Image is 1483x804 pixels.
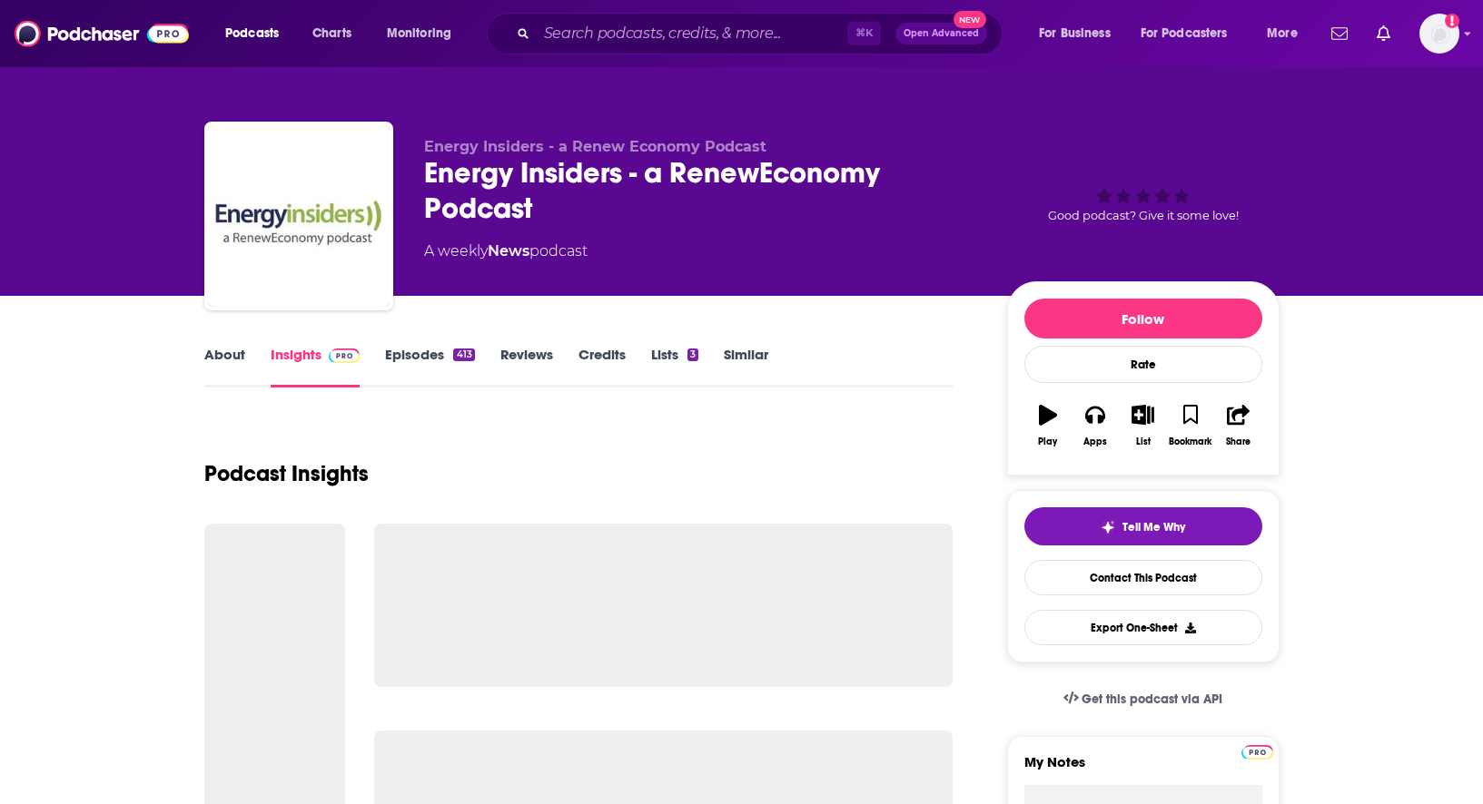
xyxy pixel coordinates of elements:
[1119,393,1166,458] button: List
[1169,436,1211,447] div: Bookmark
[387,21,451,46] span: Monitoring
[1024,610,1262,645] button: Export One-Sheet
[1007,138,1280,250] div: Good podcast? Give it some love!
[1048,209,1239,222] span: Good podcast? Give it some love!
[1082,691,1222,707] span: Get this podcast via API
[329,348,361,363] img: Podchaser Pro
[578,346,626,387] a: Credits
[1369,18,1398,49] a: Show notifications dropdown
[687,348,698,361] div: 3
[1267,21,1298,46] span: More
[204,460,369,487] h1: Podcast Insights
[312,21,351,46] span: Charts
[301,19,362,48] a: Charts
[895,23,987,44] button: Open AdvancedNew
[1324,18,1355,49] a: Show notifications dropdown
[488,242,529,260] a: News
[225,21,279,46] span: Podcasts
[1129,19,1254,48] button: open menu
[204,346,245,387] a: About
[1419,14,1459,54] span: Logged in as roneledotsonRAD
[537,19,847,48] input: Search podcasts, credits, & more...
[424,138,766,155] span: Energy Insiders - a Renew Economy Podcast
[724,346,768,387] a: Similar
[500,346,553,387] a: Reviews
[1024,507,1262,545] button: tell me why sparkleTell Me Why
[1254,19,1320,48] button: open menu
[954,11,986,28] span: New
[1101,520,1115,534] img: tell me why sparkle
[374,19,475,48] button: open menu
[1241,745,1273,760] img: Podchaser Pro
[1445,14,1459,28] svg: Add a profile image
[1024,753,1262,785] label: My Notes
[904,29,979,38] span: Open Advanced
[1072,393,1119,458] button: Apps
[1419,14,1459,54] img: User Profile
[1241,742,1273,760] a: Pro website
[1039,21,1111,46] span: For Business
[504,13,1020,54] div: Search podcasts, credits, & more...
[1024,560,1262,595] a: Contact This Podcast
[271,346,361,387] a: InsightsPodchaser Pro
[1167,393,1214,458] button: Bookmark
[453,348,474,361] div: 413
[208,125,390,307] img: Energy Insiders - a RenewEconomy Podcast
[1024,393,1072,458] button: Play
[385,346,474,387] a: Episodes413
[1024,346,1262,383] div: Rate
[1026,19,1133,48] button: open menu
[1049,677,1238,721] a: Get this podcast via API
[1038,436,1057,447] div: Play
[15,16,189,51] img: Podchaser - Follow, Share and Rate Podcasts
[651,346,698,387] a: Lists3
[1083,436,1107,447] div: Apps
[1419,14,1459,54] button: Show profile menu
[1136,436,1151,447] div: List
[1122,520,1185,534] span: Tell Me Why
[1141,21,1228,46] span: For Podcasters
[847,22,881,45] span: ⌘ K
[1226,436,1251,447] div: Share
[1214,393,1261,458] button: Share
[424,240,588,262] div: A weekly podcast
[213,19,302,48] button: open menu
[1024,299,1262,338] button: Follow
